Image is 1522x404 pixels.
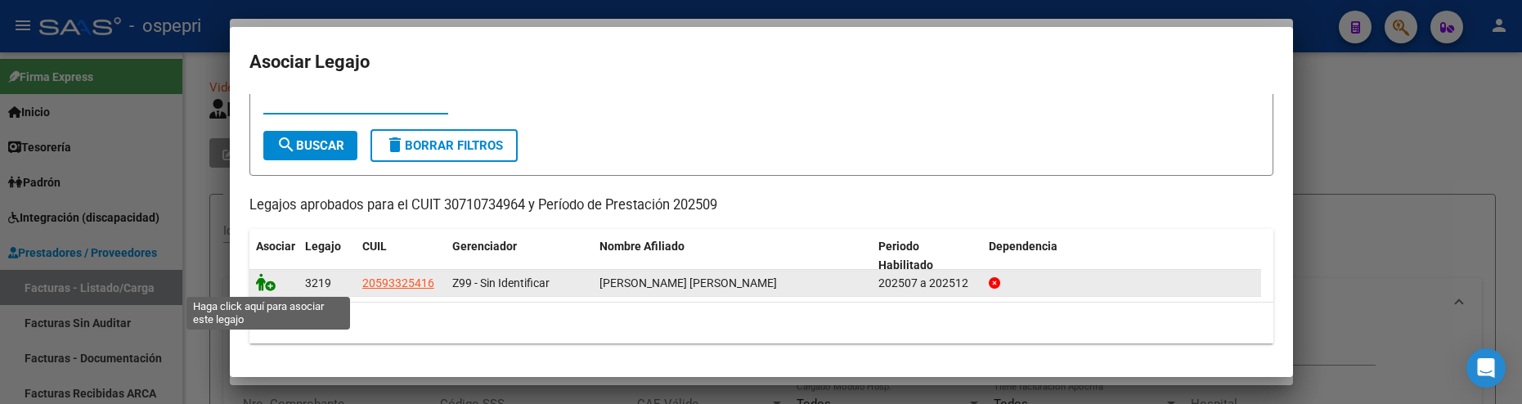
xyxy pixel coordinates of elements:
span: Gerenciador [452,240,517,253]
datatable-header-cell: CUIL [356,229,446,283]
datatable-header-cell: Periodo Habilitado [872,229,982,283]
span: Legajo [305,240,341,253]
span: Dependencia [989,240,1057,253]
h2: Asociar Legajo [249,47,1273,78]
button: Borrar Filtros [370,129,518,162]
div: 1 registros [249,303,1273,343]
button: Buscar [263,131,357,160]
span: Borrar Filtros [385,138,503,153]
datatable-header-cell: Asociar [249,229,299,283]
span: Z99 - Sin Identificar [452,276,550,290]
datatable-header-cell: Gerenciador [446,229,593,283]
mat-icon: delete [385,135,405,155]
datatable-header-cell: Legajo [299,229,356,283]
span: 3219 [305,276,331,290]
span: CUIL [362,240,387,253]
span: Nombre Afiliado [599,240,685,253]
span: LUNA TABORDA OLIVER JULIAN [599,276,777,290]
span: 20593325416 [362,276,434,290]
datatable-header-cell: Dependencia [982,229,1261,283]
span: Asociar [256,240,295,253]
div: 202507 a 202512 [878,274,976,293]
p: Legajos aprobados para el CUIT 30710734964 y Período de Prestación 202509 [249,195,1273,216]
mat-icon: search [276,135,296,155]
datatable-header-cell: Nombre Afiliado [593,229,872,283]
div: Open Intercom Messenger [1466,348,1506,388]
span: Periodo Habilitado [878,240,933,272]
span: Buscar [276,138,344,153]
